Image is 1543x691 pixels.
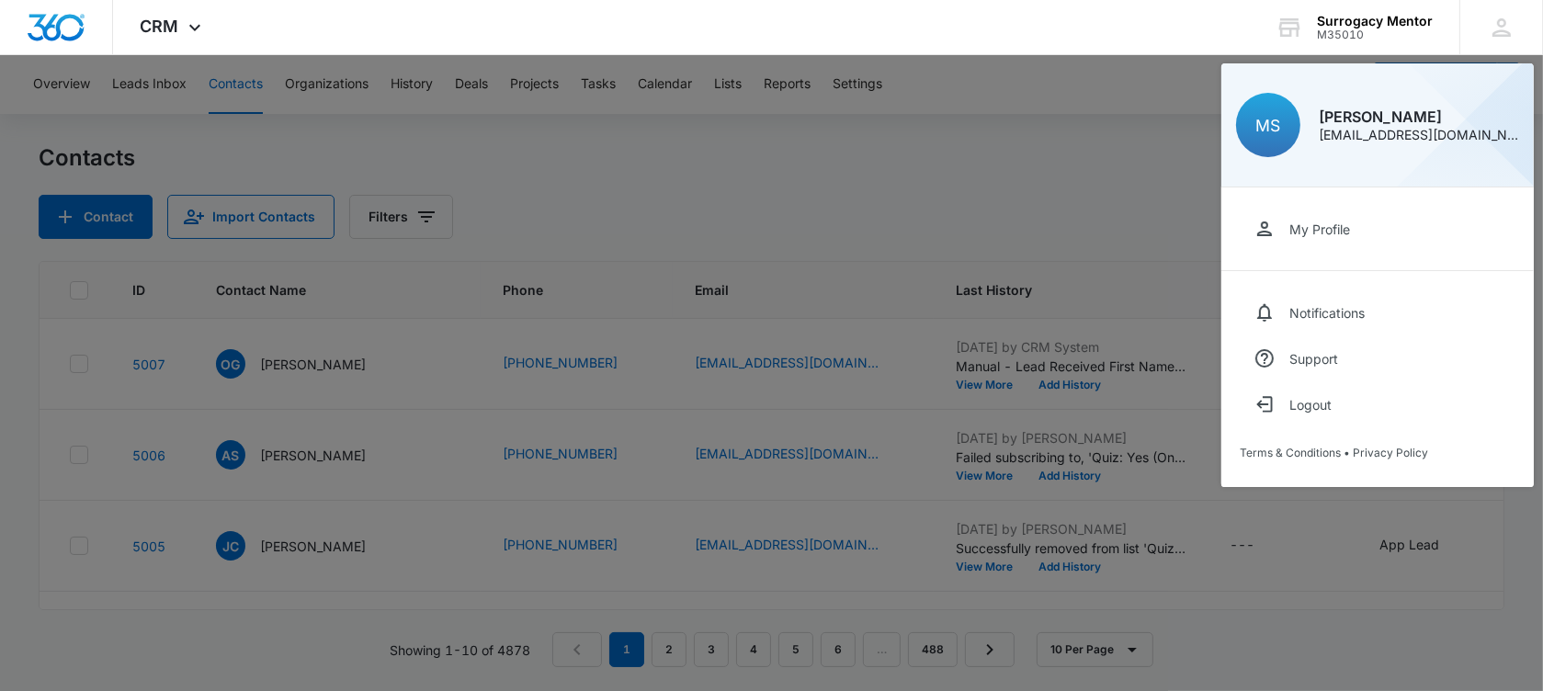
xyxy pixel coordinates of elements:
[1240,335,1515,381] a: Support
[1319,129,1519,142] div: [EMAIL_ADDRESS][DOMAIN_NAME]
[1240,289,1515,335] a: Notifications
[141,17,179,36] span: CRM
[1240,446,1341,459] a: Terms & Conditions
[1240,446,1515,459] div: •
[1289,397,1332,413] div: Logout
[1289,305,1365,321] div: Notifications
[1353,446,1428,459] a: Privacy Policy
[1289,221,1350,237] div: My Profile
[1240,381,1515,427] button: Logout
[1319,109,1519,124] div: [PERSON_NAME]
[1317,28,1433,41] div: account id
[1256,116,1281,135] span: MS
[1240,206,1515,252] a: My Profile
[1317,14,1433,28] div: account name
[1289,351,1338,367] div: Support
